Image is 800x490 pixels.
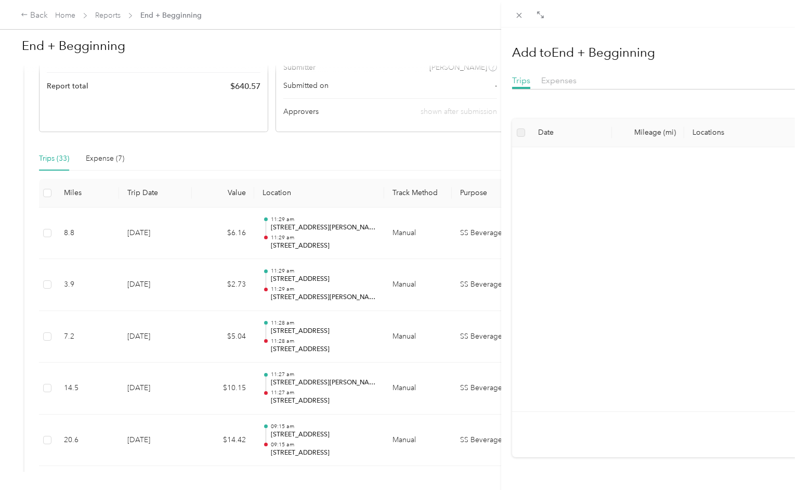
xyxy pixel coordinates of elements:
[512,40,655,65] h1: Add to End + Begginning
[612,119,684,147] th: Mileage (mi)
[742,432,800,490] iframe: Everlance-gr Chat Button Frame
[541,75,576,85] span: Expenses
[530,119,612,147] th: Date
[512,75,530,85] span: Trips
